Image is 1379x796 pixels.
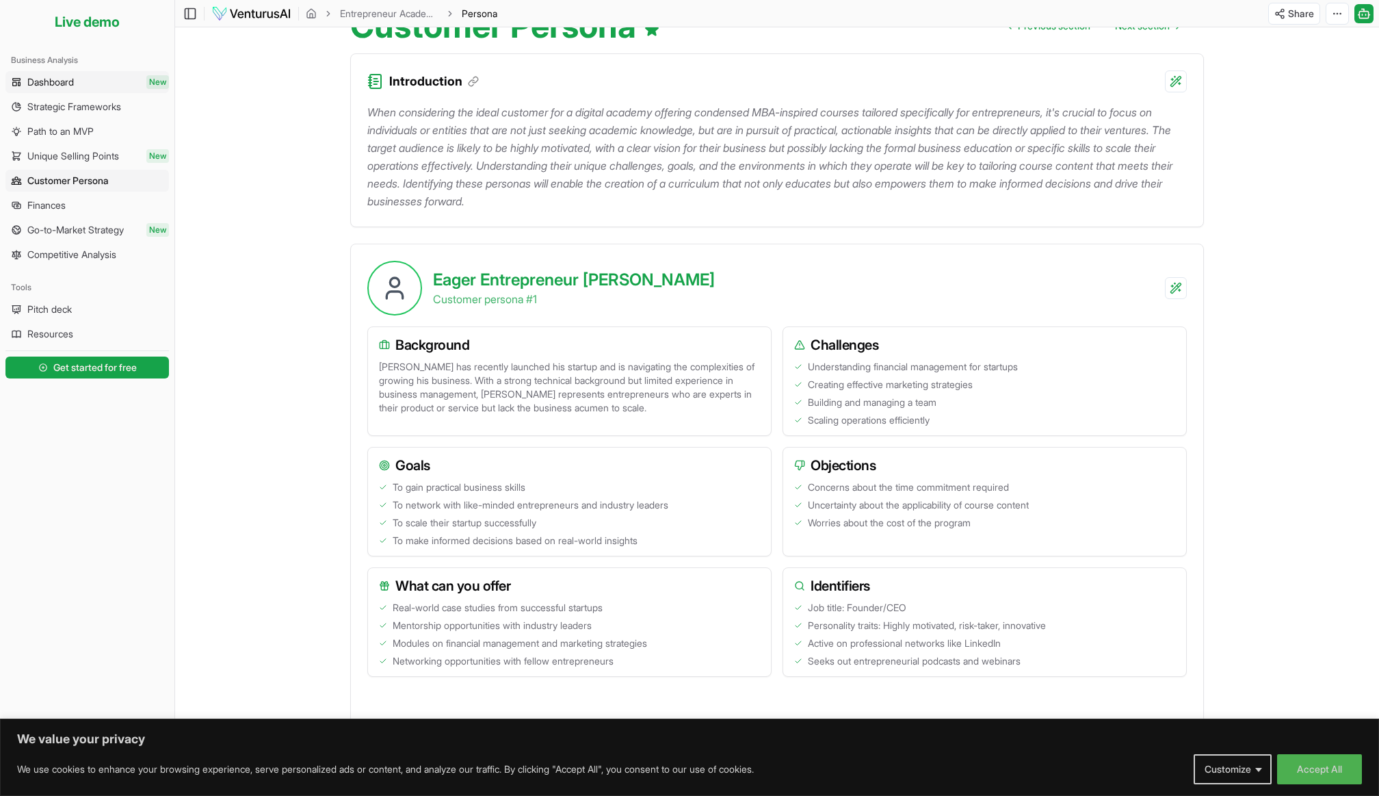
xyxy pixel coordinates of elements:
a: Unique Selling PointsNew [5,145,169,167]
span: To gain practical business skills [393,480,525,494]
span: Job title: Founder/CEO [808,601,906,615]
a: Entrepreneur Academy [340,7,438,21]
span: New [146,223,169,237]
span: Building and managing a team [808,396,936,409]
p: We use cookies to enhance your browsing experience, serve personalized ads or content, and analyz... [17,761,754,778]
span: To make informed decisions based on real-world insights [393,534,638,548]
span: Worries about the cost of the program [808,516,971,530]
span: Active on professional networks like LinkedIn [808,637,1001,650]
h3: Identifiers [794,576,1175,595]
span: Finances [27,198,66,212]
span: Uncertainty about the applicability of course content [808,498,1029,512]
span: Mentorship opportunities with industry leaders [393,619,592,632]
h3: Objections [794,456,1175,475]
span: Understanding financial management for startups [808,360,1018,374]
a: Customer Persona [5,170,169,192]
span: Scaling operations efficiently [808,413,930,427]
div: Business Analysis [5,49,169,71]
a: Path to an MVP [5,120,169,142]
span: Strategic Frameworks [27,100,121,114]
a: Competitive Analysis [5,244,169,266]
img: logo [211,5,291,22]
span: Personality traits: Highly motivated, risk-taker, innovative [808,619,1046,632]
span: Networking opportunities with fellow entrepreneurs [393,654,614,668]
span: New [146,75,169,89]
div: Tools [5,277,169,298]
span: Real-world case studies from successful startups [393,601,603,615]
span: To network with like-minded entrepreneurs and industry leaders [393,498,668,512]
a: DashboardNew [5,71,169,93]
a: Finances [5,194,169,216]
span: Modules on financial management and marketing strategies [393,637,647,650]
h3: Goals [379,456,760,475]
a: Get started for free [5,354,169,381]
button: Get started for free [5,357,169,378]
a: Resources [5,323,169,345]
span: Unique Selling Points [27,149,119,163]
h4: Demographics [367,715,1187,732]
span: Pitch deck [27,303,72,316]
span: Resources [27,327,73,341]
span: Concerns about the time commitment required [808,480,1009,494]
h3: What can you offer [379,576,760,595]
p: When considering the ideal customer for a digital academy offering condensed MBA-inspired courses... [367,103,1187,210]
span: Go-to-Market Strategy [27,223,124,237]
span: Share [1288,7,1314,21]
span: To scale their startup successfully [393,516,536,530]
span: Competitive Analysis [27,248,116,261]
h2: Eager Entrepreneur [PERSON_NAME] [433,269,715,291]
h3: Challenges [794,335,1175,355]
span: Customer Persona [27,174,109,188]
p: [PERSON_NAME] has recently launched his startup and is navigating the complexities of growing his... [379,360,760,415]
a: Pitch deck [5,298,169,320]
nav: breadcrumb [306,7,497,21]
button: Customize [1194,754,1272,784]
h3: Introduction [389,72,479,91]
span: Creating effective marketing strategies [808,378,973,391]
span: Path to an MVP [27,125,94,138]
h3: Background [379,335,760,355]
a: Strategic Frameworks [5,96,169,118]
p: Customer persona # 1 [433,291,715,307]
button: Share [1268,3,1320,25]
button: Accept All [1277,754,1362,784]
span: New [146,149,169,163]
p: We value your privacy [17,731,1362,747]
span: Get started for free [53,361,137,374]
a: Go-to-Market StrategyNew [5,219,169,241]
span: Persona [462,7,497,21]
span: Seeks out entrepreneurial podcasts and webinars [808,654,1021,668]
span: Dashboard [27,75,74,89]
